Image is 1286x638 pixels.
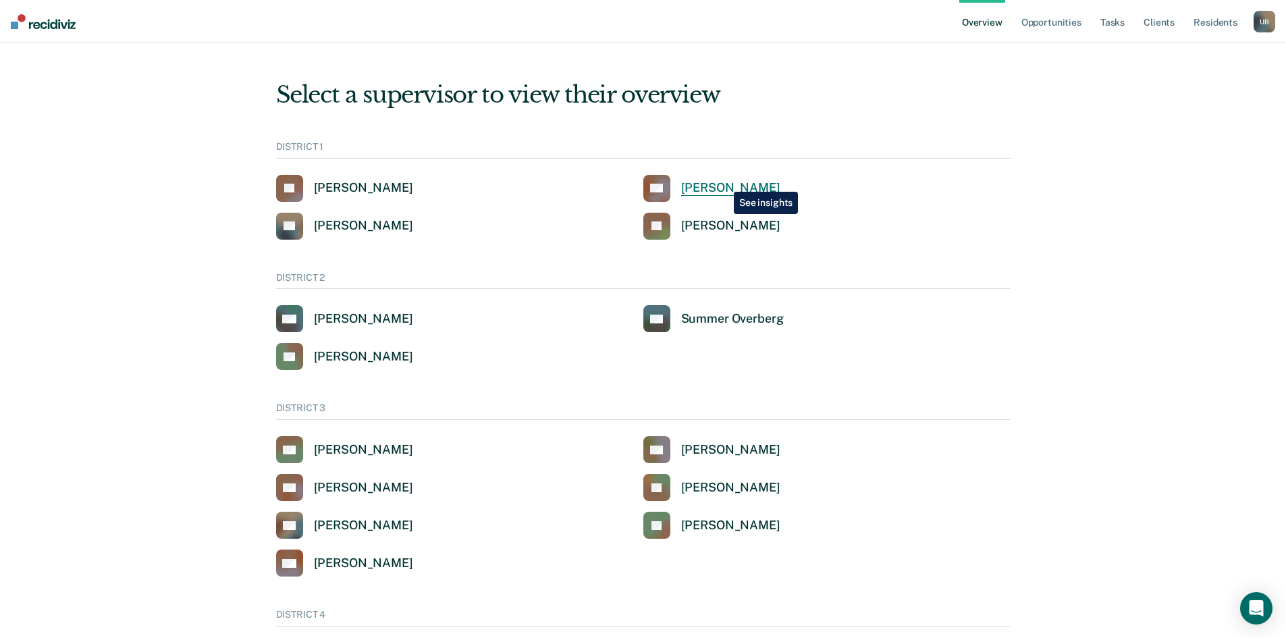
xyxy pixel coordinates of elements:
[314,180,413,196] div: [PERSON_NAME]
[276,436,413,463] a: [PERSON_NAME]
[643,474,780,501] a: [PERSON_NAME]
[643,305,784,332] a: Summer Overberg
[276,609,1011,627] div: DISTRICT 4
[681,442,780,458] div: [PERSON_NAME]
[1240,592,1272,624] div: Open Intercom Messenger
[11,14,76,29] img: Recidiviz
[681,518,780,533] div: [PERSON_NAME]
[276,141,1011,159] div: DISTRICT 1
[276,272,1011,290] div: DISTRICT 2
[314,480,413,496] div: [PERSON_NAME]
[681,311,784,327] div: Summer Overberg
[276,305,413,332] a: [PERSON_NAME]
[643,512,780,539] a: [PERSON_NAME]
[276,550,413,577] a: [PERSON_NAME]
[276,474,413,501] a: [PERSON_NAME]
[1254,11,1275,32] div: U B
[643,175,780,202] a: [PERSON_NAME]
[681,480,780,496] div: [PERSON_NAME]
[276,81,1011,109] div: Select a supervisor to view their overview
[314,518,413,533] div: [PERSON_NAME]
[276,402,1011,420] div: DISTRICT 3
[276,512,413,539] a: [PERSON_NAME]
[314,442,413,458] div: [PERSON_NAME]
[643,213,780,240] a: [PERSON_NAME]
[643,436,780,463] a: [PERSON_NAME]
[681,218,780,234] div: [PERSON_NAME]
[314,349,413,365] div: [PERSON_NAME]
[314,218,413,234] div: [PERSON_NAME]
[276,175,413,202] a: [PERSON_NAME]
[276,343,413,370] a: [PERSON_NAME]
[314,556,413,571] div: [PERSON_NAME]
[1254,11,1275,32] button: UB
[681,180,780,196] div: [PERSON_NAME]
[276,213,413,240] a: [PERSON_NAME]
[314,311,413,327] div: [PERSON_NAME]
